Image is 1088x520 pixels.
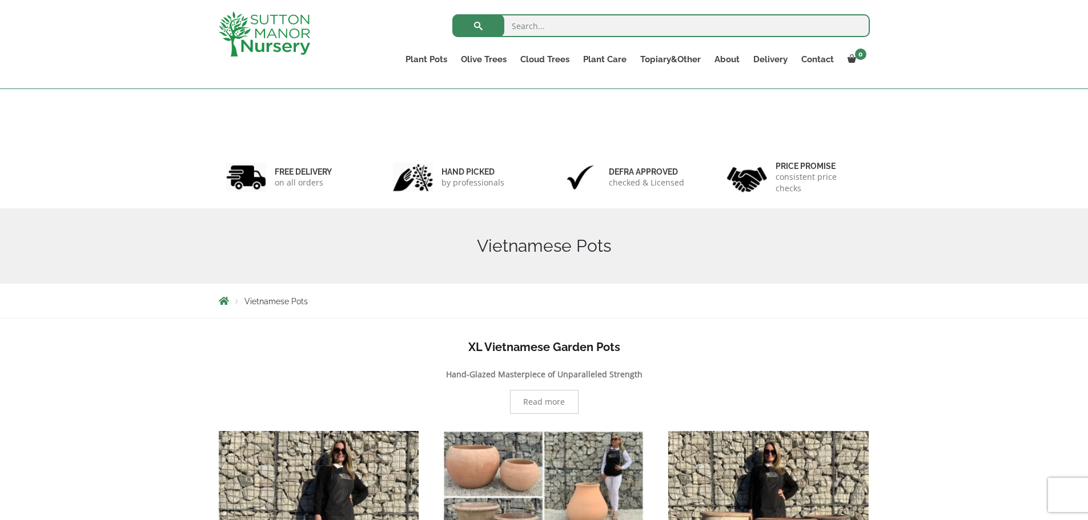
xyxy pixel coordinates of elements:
[219,11,310,57] img: logo
[776,161,862,171] h6: Price promise
[746,51,794,67] a: Delivery
[708,51,746,67] a: About
[275,177,332,188] p: on all orders
[776,171,862,194] p: consistent price checks
[393,163,433,192] img: 2.jpg
[468,340,620,354] b: XL Vietnamese Garden Pots
[441,177,504,188] p: by professionals
[727,160,767,195] img: 4.jpg
[441,167,504,177] h6: hand picked
[855,49,866,60] span: 0
[454,51,513,67] a: Olive Trees
[275,167,332,177] h6: FREE DELIVERY
[794,51,841,67] a: Contact
[560,163,600,192] img: 3.jpg
[226,163,266,192] img: 1.jpg
[399,51,454,67] a: Plant Pots
[841,51,870,67] a: 0
[633,51,708,67] a: Topiary&Other
[244,297,308,306] span: Vietnamese Pots
[452,14,870,37] input: Search...
[609,167,684,177] h6: Defra approved
[609,177,684,188] p: checked & Licensed
[513,51,576,67] a: Cloud Trees
[523,398,565,406] span: Read more
[576,51,633,67] a: Plant Care
[219,296,870,305] nav: Breadcrumbs
[219,236,870,256] h1: Vietnamese Pots
[446,369,643,380] b: Hand-Glazed Masterpiece of Unparalleled Strength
